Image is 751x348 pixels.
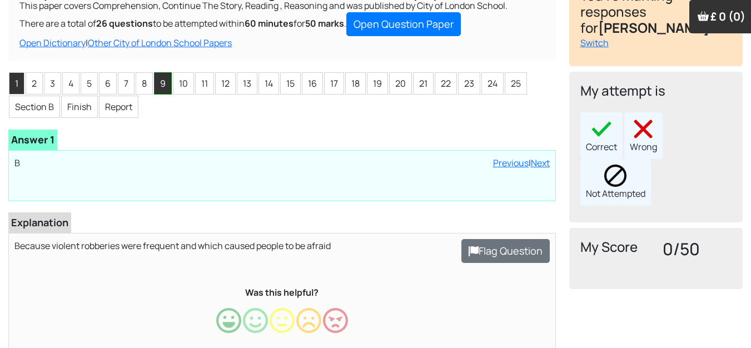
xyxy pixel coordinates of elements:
a: Previous [493,157,529,169]
li: 8 [136,72,153,95]
img: block.png [604,165,626,187]
li: 16 [302,72,323,95]
a: Open Dictionary [19,37,86,49]
li: 6 [99,72,117,95]
li: Section B [9,96,60,118]
b: Was this helpful? [245,286,319,299]
li: 11 [195,72,214,95]
div: Not Attempted [580,159,651,206]
p: Because violent robberies were frequent and which caused people to be afraid [14,239,550,252]
li: 2 [26,72,43,95]
li: 14 [258,72,279,95]
div: | [493,156,550,170]
li: 5 [81,72,98,95]
b: [PERSON_NAME] [598,18,709,37]
li: 10 [173,72,194,95]
b: Answer 1 [11,133,54,146]
button: Flag Question [461,239,550,263]
li: Report [99,96,138,118]
li: 15 [280,72,301,95]
li: 18 [345,72,366,95]
a: Neutral [270,321,295,333]
li: 21 [413,72,434,95]
li: 25 [505,72,527,95]
li: 12 [215,72,236,95]
div: | [19,36,545,49]
li: 22 [435,72,457,95]
img: cross40x40.png [632,118,654,140]
h4: My Score [580,239,649,255]
b: 60 minutes [245,17,294,29]
a: Happy [243,321,268,333]
span: £ 0 (0) [710,9,745,24]
div: Wrong [624,112,663,159]
li: 13 [237,72,257,95]
a: Other City of London School Papers [88,37,232,49]
a: Very Happy [216,321,241,333]
h4: My attempt is [580,83,732,99]
a: Switch [580,37,609,49]
div: Correct [580,112,623,159]
b: Explanation [11,216,68,229]
p: B [14,156,550,170]
li: Finish [61,96,98,118]
a: Unhappy [296,321,321,333]
li: 1 [9,72,24,95]
li: 23 [458,72,480,95]
img: Your items in the shopping basket [698,11,709,22]
li: 9 [154,72,172,95]
a: Next [531,157,550,169]
a: Open Question Paper [346,12,461,36]
li: 17 [324,72,344,95]
li: 19 [367,72,388,95]
img: right40x40.png [590,118,613,140]
li: 7 [118,72,135,95]
li: 24 [481,72,504,95]
b: 26 questions [96,17,153,29]
li: 4 [62,72,79,95]
li: 20 [389,72,412,95]
li: 3 [44,72,61,95]
a: Very Unhappy [323,321,348,333]
h3: 0/50 [663,239,732,259]
b: 50 marks [305,17,344,29]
